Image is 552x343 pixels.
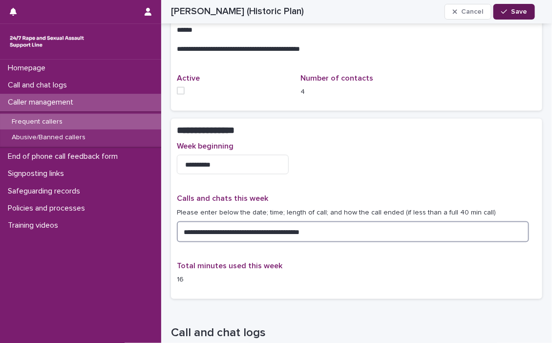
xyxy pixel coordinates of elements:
[4,169,72,178] p: Signposting links
[4,81,75,90] p: Call and chat logs
[171,6,304,17] h2: [PERSON_NAME] (Historic Plan)
[493,4,535,20] button: Save
[4,133,93,142] p: Abusive/Banned callers
[511,8,527,15] span: Save
[171,326,542,341] h1: Call and chat logs
[177,262,282,270] span: Total minutes used this week
[4,98,81,107] p: Caller management
[4,118,70,126] p: Frequent callers
[177,74,200,82] span: Active
[461,8,483,15] span: Cancel
[4,204,93,213] p: Policies and processes
[4,221,66,230] p: Training videos
[177,194,268,202] span: Calls and chats this week
[177,142,234,150] span: Week beginning
[300,87,412,97] p: 4
[8,32,86,51] img: rhQMoQhaT3yELyF149Cw
[4,152,126,161] p: End of phone call feedback form
[4,64,53,73] p: Homepage
[177,275,289,285] p: 16
[445,4,491,20] button: Cancel
[177,208,536,218] p: Please enter below the date; time; length of call; and how the call ended (if less than a full 40...
[4,187,88,196] p: Safeguarding records
[300,74,373,82] span: Number of contacts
